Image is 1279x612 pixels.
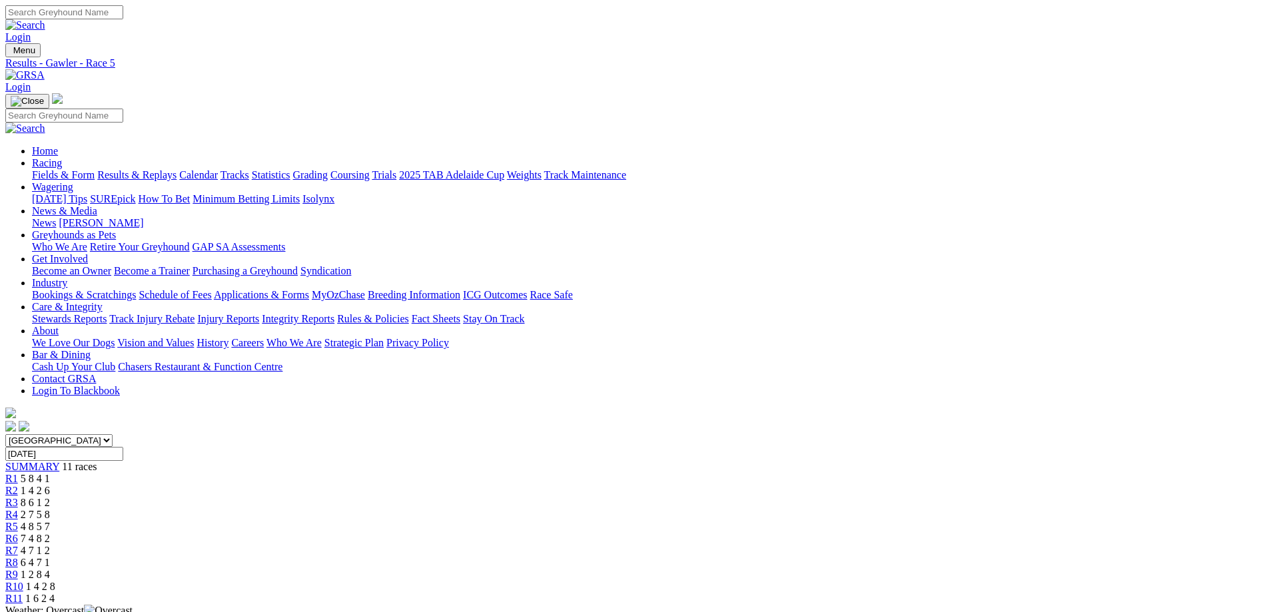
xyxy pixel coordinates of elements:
[302,193,334,204] a: Isolynx
[32,241,1274,253] div: Greyhounds as Pets
[507,169,542,180] a: Weights
[399,169,504,180] a: 2025 TAB Adelaide Cup
[32,313,107,324] a: Stewards Reports
[330,169,370,180] a: Coursing
[5,557,18,568] a: R8
[386,337,449,348] a: Privacy Policy
[32,337,1274,349] div: About
[32,241,87,252] a: Who We Are
[21,497,50,508] span: 8 6 1 2
[114,265,190,276] a: Become a Trainer
[21,545,50,556] span: 4 7 1 2
[32,349,91,360] a: Bar & Dining
[52,93,63,104] img: logo-grsa-white.png
[193,265,298,276] a: Purchasing a Greyhound
[32,169,95,180] a: Fields & Form
[5,69,45,81] img: GRSA
[5,57,1274,69] a: Results - Gawler - Race 5
[5,461,59,472] a: SUMMARY
[21,521,50,532] span: 4 8 5 7
[59,217,143,228] a: [PERSON_NAME]
[220,169,249,180] a: Tracks
[32,193,87,204] a: [DATE] Tips
[21,509,50,520] span: 2 7 5 8
[5,497,18,508] a: R3
[26,581,55,592] span: 1 4 2 8
[5,5,123,19] input: Search
[139,193,191,204] a: How To Bet
[32,205,97,216] a: News & Media
[5,81,31,93] a: Login
[32,145,58,156] a: Home
[5,569,18,580] a: R9
[337,313,409,324] a: Rules & Policies
[5,473,18,484] a: R1
[32,301,103,312] a: Care & Integrity
[372,169,396,180] a: Trials
[5,94,49,109] button: Toggle navigation
[32,385,120,396] a: Login To Blackbook
[32,181,73,192] a: Wagering
[463,289,527,300] a: ICG Outcomes
[193,241,286,252] a: GAP SA Assessments
[32,229,116,240] a: Greyhounds as Pets
[5,31,31,43] a: Login
[139,289,211,300] a: Schedule of Fees
[32,217,1274,229] div: News & Media
[300,265,351,276] a: Syndication
[463,313,524,324] a: Stay On Track
[21,569,50,580] span: 1 2 8 4
[5,509,18,520] a: R4
[90,193,135,204] a: SUREpick
[5,485,18,496] a: R2
[252,169,290,180] a: Statistics
[11,96,44,107] img: Close
[293,169,328,180] a: Grading
[5,123,45,135] img: Search
[5,521,18,532] a: R5
[530,289,572,300] a: Race Safe
[231,337,264,348] a: Careers
[197,313,259,324] a: Injury Reports
[90,241,190,252] a: Retire Your Greyhound
[32,217,56,228] a: News
[544,169,626,180] a: Track Maintenance
[5,545,18,556] a: R7
[21,485,50,496] span: 1 4 2 6
[412,313,460,324] a: Fact Sheets
[97,169,177,180] a: Results & Replays
[5,109,123,123] input: Search
[109,313,195,324] a: Track Injury Rebate
[179,169,218,180] a: Calendar
[19,421,29,432] img: twitter.svg
[32,253,88,264] a: Get Involved
[266,337,322,348] a: Who We Are
[5,43,41,57] button: Toggle navigation
[32,289,136,300] a: Bookings & Scratchings
[5,593,23,604] a: R11
[32,337,115,348] a: We Love Our Dogs
[32,157,62,168] a: Racing
[324,337,384,348] a: Strategic Plan
[32,325,59,336] a: About
[32,361,115,372] a: Cash Up Your Club
[21,473,50,484] span: 5 8 4 1
[32,313,1274,325] div: Care & Integrity
[32,277,67,288] a: Industry
[13,45,35,55] span: Menu
[5,421,16,432] img: facebook.svg
[21,533,50,544] span: 7 4 8 2
[25,593,55,604] span: 1 6 2 4
[262,313,334,324] a: Integrity Reports
[5,447,123,461] input: Select date
[5,533,18,544] a: R6
[214,289,309,300] a: Applications & Forms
